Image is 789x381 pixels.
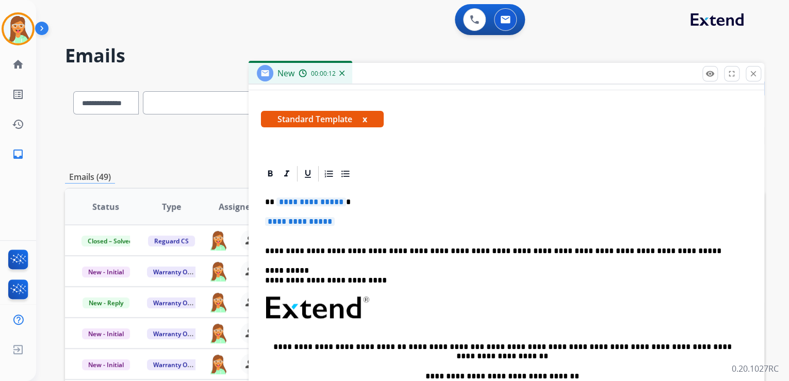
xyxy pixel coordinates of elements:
[300,166,316,181] div: Underline
[311,70,336,78] span: 00:00:12
[148,236,195,246] span: Reguard CS
[277,68,294,79] span: New
[12,118,24,130] mat-icon: history
[321,166,337,181] div: Ordered List
[261,111,384,127] span: Standard Template
[81,236,139,246] span: Closed – Solved
[208,261,228,281] img: agent-avatar
[208,292,228,312] img: agent-avatar
[705,69,715,78] mat-icon: remove_red_eye
[244,234,257,246] mat-icon: person_remove
[162,201,181,213] span: Type
[244,358,257,370] mat-icon: person_remove
[749,69,758,78] mat-icon: close
[12,148,24,160] mat-icon: inbox
[65,171,115,184] p: Emails (49)
[147,297,200,308] span: Warranty Ops
[219,201,255,213] span: Assignee
[338,166,353,181] div: Bullet List
[147,328,200,339] span: Warranty Ops
[82,328,130,339] span: New - Initial
[147,267,200,277] span: Warranty Ops
[4,14,32,43] img: avatar
[244,265,257,277] mat-icon: person_remove
[279,166,294,181] div: Italic
[244,327,257,339] mat-icon: person_remove
[208,323,228,343] img: agent-avatar
[65,45,764,66] h2: Emails
[262,166,278,181] div: Bold
[12,58,24,71] mat-icon: home
[82,267,130,277] span: New - Initial
[147,359,200,370] span: Warranty Ops
[363,113,367,125] button: x
[92,201,119,213] span: Status
[727,69,736,78] mat-icon: fullscreen
[244,296,257,308] mat-icon: person_remove
[83,297,129,308] span: New - Reply
[82,359,130,370] span: New - Initial
[208,230,228,251] img: agent-avatar
[12,88,24,101] mat-icon: list_alt
[732,362,779,375] p: 0.20.1027RC
[208,354,228,374] img: agent-avatar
